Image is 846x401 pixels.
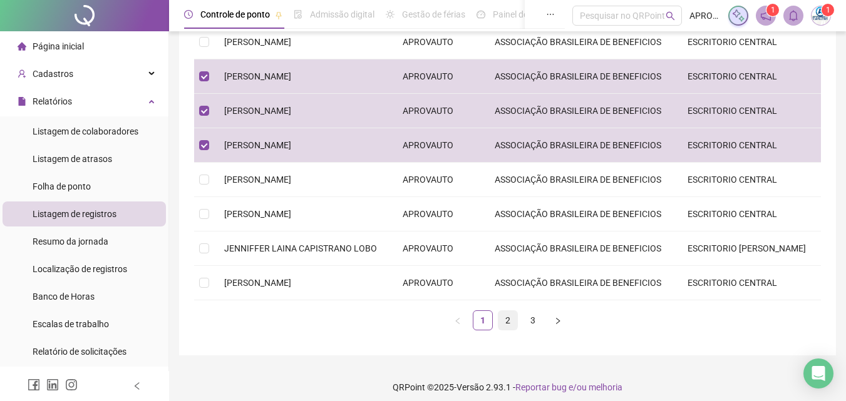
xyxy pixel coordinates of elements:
[224,106,291,116] span: [PERSON_NAME]
[678,197,821,231] td: ESCRITORIO CENTRAL
[493,9,542,19] span: Painel do DP
[224,243,377,253] span: JENNIFFER LAINA CAPISTRANO LOBO
[548,310,568,330] li: Próxima página
[485,197,678,231] td: ASSOCIAÇÃO BRASILEIRA DE BENEFICIOS
[546,10,555,19] span: ellipsis
[33,96,72,106] span: Relatórios
[200,9,270,19] span: Controle de ponto
[666,11,675,21] span: search
[224,278,291,288] span: [PERSON_NAME]
[485,59,678,94] td: ASSOCIAÇÃO BRASILEIRA DE BENEFICIOS
[498,310,518,330] li: 2
[33,264,127,274] span: Localização de registros
[689,9,721,23] span: APROVAUTO
[678,163,821,197] td: ESCRITORIO CENTRAL
[485,231,678,266] td: ASSOCIAÇÃO BRASILEIRA DE BENEFICIOS
[393,231,485,266] td: APROVAUTO
[393,94,485,128] td: APROVAUTO
[133,382,142,390] span: left
[28,378,40,391] span: facebook
[33,69,73,79] span: Cadastros
[554,317,562,325] span: right
[33,236,108,246] span: Resumo da jornada
[393,128,485,163] td: APROVAUTO
[822,4,834,16] sup: Atualize o seu contato no menu Meus Dados
[678,231,821,266] td: ESCRITORIO [PERSON_NAME]
[485,266,678,300] td: ASSOCIAÇÃO BRASILEIRA DE BENEFICIOS
[448,310,468,330] button: left
[826,6,830,14] span: 1
[18,69,26,78] span: user-add
[803,358,833,388] div: Open Intercom Messenger
[766,4,779,16] sup: 1
[224,140,291,150] span: [PERSON_NAME]
[18,42,26,51] span: home
[485,128,678,163] td: ASSOCIAÇÃO BRASILEIRA DE BENEFICIOS
[393,197,485,231] td: APROVAUTO
[760,10,771,21] span: notification
[771,6,775,14] span: 1
[393,59,485,94] td: APROVAUTO
[524,311,542,330] a: 3
[33,347,126,357] span: Relatório de solicitações
[18,97,26,106] span: file
[473,310,493,330] li: 1
[678,266,821,300] td: ESCRITORIO CENTRAL
[393,266,485,300] td: APROVAUTO
[731,9,745,23] img: sparkle-icon.fc2bf0ac1784a2077858766a79e2daf3.svg
[477,10,485,19] span: dashboard
[33,209,116,219] span: Listagem de registros
[33,41,84,51] span: Página inicial
[33,154,112,164] span: Listagem de atrasos
[515,382,622,392] span: Reportar bug e/ou melhoria
[46,378,59,391] span: linkedin
[448,310,468,330] li: Página anterior
[788,10,799,21] span: bell
[224,175,291,185] span: [PERSON_NAME]
[224,71,291,81] span: [PERSON_NAME]
[678,128,821,163] td: ESCRITORIO CENTRAL
[294,10,302,19] span: file-done
[310,9,374,19] span: Admissão digital
[224,209,291,219] span: [PERSON_NAME]
[224,37,291,47] span: [PERSON_NAME]
[485,25,678,59] td: ASSOCIAÇÃO BRASILEIRA DE BENEFICIOS
[393,25,485,59] td: APROVAUTO
[485,163,678,197] td: ASSOCIAÇÃO BRASILEIRA DE BENEFICIOS
[548,310,568,330] button: right
[457,382,484,392] span: Versão
[386,10,395,19] span: sun
[33,126,138,136] span: Listagem de colaboradores
[678,94,821,128] td: ESCRITORIO CENTRAL
[678,59,821,94] td: ESCRITORIO CENTRAL
[454,317,462,325] span: left
[498,311,517,330] a: 2
[184,10,193,19] span: clock-circle
[33,319,109,329] span: Escalas de trabalho
[393,163,485,197] td: APROVAUTO
[523,310,543,330] li: 3
[33,292,95,302] span: Banco de Horas
[812,6,830,25] img: 1169
[678,25,821,59] td: ESCRITORIO CENTRAL
[275,11,282,19] span: pushpin
[402,9,465,19] span: Gestão de férias
[33,181,91,191] span: Folha de ponto
[65,378,78,391] span: instagram
[485,94,678,128] td: ASSOCIAÇÃO BRASILEIRA DE BENEFICIOS
[473,311,492,330] a: 1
